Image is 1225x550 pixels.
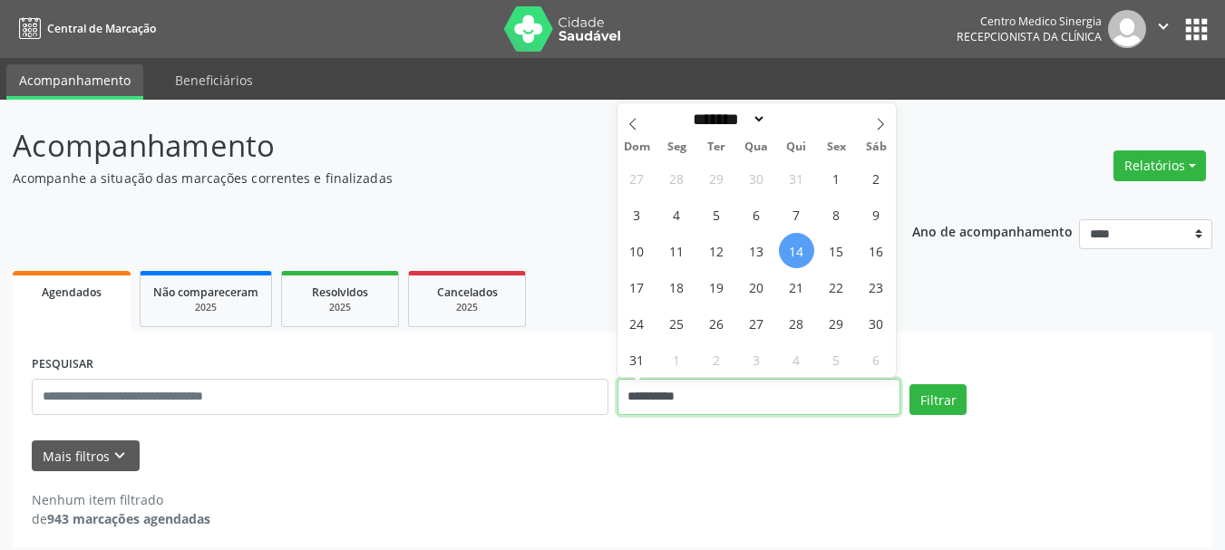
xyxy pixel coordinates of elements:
[619,233,655,268] span: Agosto 10, 2025
[659,269,695,304] span: Agosto 18, 2025
[819,342,854,377] span: Setembro 5, 2025
[819,197,854,232] span: Agosto 8, 2025
[13,123,852,169] p: Acompanhamento
[659,160,695,196] span: Julho 28, 2025
[696,141,736,153] span: Ter
[47,510,210,527] strong: 943 marcações agendadas
[659,342,695,377] span: Setembro 1, 2025
[42,285,102,300] span: Agendados
[153,301,258,314] div: 2025
[739,342,774,377] span: Setembro 3, 2025
[859,197,894,232] span: Agosto 9, 2025
[13,14,156,43] a: Central de Marcação
[856,141,896,153] span: Sáb
[699,160,734,196] span: Julho 29, 2025
[295,301,385,314] div: 2025
[422,301,512,314] div: 2025
[13,169,852,188] p: Acompanhe a situação das marcações correntes e finalizadas
[1108,10,1146,48] img: img
[1153,16,1173,36] i: 
[699,233,734,268] span: Agosto 12, 2025
[779,269,814,304] span: Agosto 21, 2025
[617,141,657,153] span: Dom
[739,197,774,232] span: Agosto 6, 2025
[766,110,826,129] input: Year
[909,384,967,415] button: Filtrar
[619,160,655,196] span: Julho 27, 2025
[312,285,368,300] span: Resolvidos
[736,141,776,153] span: Qua
[1146,10,1181,48] button: 
[699,342,734,377] span: Setembro 2, 2025
[619,197,655,232] span: Agosto 3, 2025
[437,285,498,300] span: Cancelados
[819,160,854,196] span: Agosto 1, 2025
[1181,14,1212,45] button: apps
[659,305,695,341] span: Agosto 25, 2025
[699,305,734,341] span: Agosto 26, 2025
[779,305,814,341] span: Agosto 28, 2025
[776,141,816,153] span: Qui
[779,342,814,377] span: Setembro 4, 2025
[1113,150,1206,181] button: Relatórios
[819,233,854,268] span: Agosto 15, 2025
[619,305,655,341] span: Agosto 24, 2025
[739,269,774,304] span: Agosto 20, 2025
[779,160,814,196] span: Julho 31, 2025
[819,305,854,341] span: Agosto 29, 2025
[32,509,210,528] div: de
[779,233,814,268] span: Agosto 14, 2025
[859,305,894,341] span: Agosto 30, 2025
[739,305,774,341] span: Agosto 27, 2025
[619,342,655,377] span: Agosto 31, 2025
[110,446,130,466] i: keyboard_arrow_down
[699,197,734,232] span: Agosto 5, 2025
[859,269,894,304] span: Agosto 23, 2025
[32,351,93,379] label: PESQUISAR
[957,14,1102,29] div: Centro Medico Sinergia
[859,233,894,268] span: Agosto 16, 2025
[32,490,210,509] div: Nenhum item filtrado
[153,285,258,300] span: Não compareceram
[47,21,156,36] span: Central de Marcação
[779,197,814,232] span: Agosto 7, 2025
[816,141,856,153] span: Sex
[819,269,854,304] span: Agosto 22, 2025
[619,269,655,304] span: Agosto 17, 2025
[912,219,1073,242] p: Ano de acompanhamento
[6,64,143,100] a: Acompanhamento
[659,197,695,232] span: Agosto 4, 2025
[699,269,734,304] span: Agosto 19, 2025
[859,342,894,377] span: Setembro 6, 2025
[32,440,140,472] button: Mais filtroskeyboard_arrow_down
[687,110,767,129] select: Month
[859,160,894,196] span: Agosto 2, 2025
[957,29,1102,44] span: Recepcionista da clínica
[656,141,696,153] span: Seg
[659,233,695,268] span: Agosto 11, 2025
[162,64,266,96] a: Beneficiários
[739,160,774,196] span: Julho 30, 2025
[739,233,774,268] span: Agosto 13, 2025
